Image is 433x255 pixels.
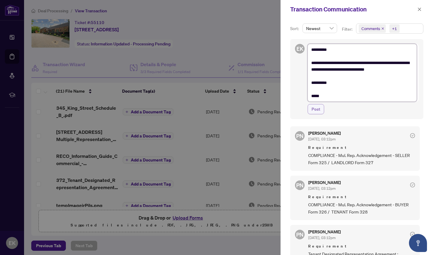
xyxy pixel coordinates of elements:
h5: [PERSON_NAME] [308,230,341,234]
span: [DATE], 03:12pm [308,137,336,141]
span: check-circle [410,183,415,187]
span: Requirement [308,243,415,249]
p: Filter: [342,26,353,32]
span: PN [296,132,303,140]
span: PN [296,230,303,239]
span: COMPLIANCE - Mul. Rep. Acknowledgement - SELLER Form 325 / LANDLORD Form 327 [308,152,415,166]
div: +1 [392,26,397,32]
h5: [PERSON_NAME] [308,180,341,185]
button: Post [308,104,324,114]
span: close [381,27,384,30]
span: Requirement [308,145,415,151]
p: Sort: [290,25,300,32]
span: Comments [359,24,386,33]
span: close [417,7,422,11]
span: check-circle [410,232,415,237]
span: Comments [361,26,380,32]
span: Requirement [308,194,415,200]
span: Newest [306,24,333,33]
span: EK [296,45,303,53]
div: Transaction Communication [290,5,416,14]
h5: [PERSON_NAME] [308,131,341,135]
button: Open asap [409,234,427,252]
span: COMPLIANCE - Mul. Rep. Acknowledgement - BUYER Form 326 / TENANT Form 328 [308,201,415,215]
span: [DATE], 03:12pm [308,186,336,191]
span: [DATE], 03:12pm [308,235,336,240]
span: PN [296,181,303,189]
span: check-circle [410,133,415,138]
span: Post [312,104,320,114]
